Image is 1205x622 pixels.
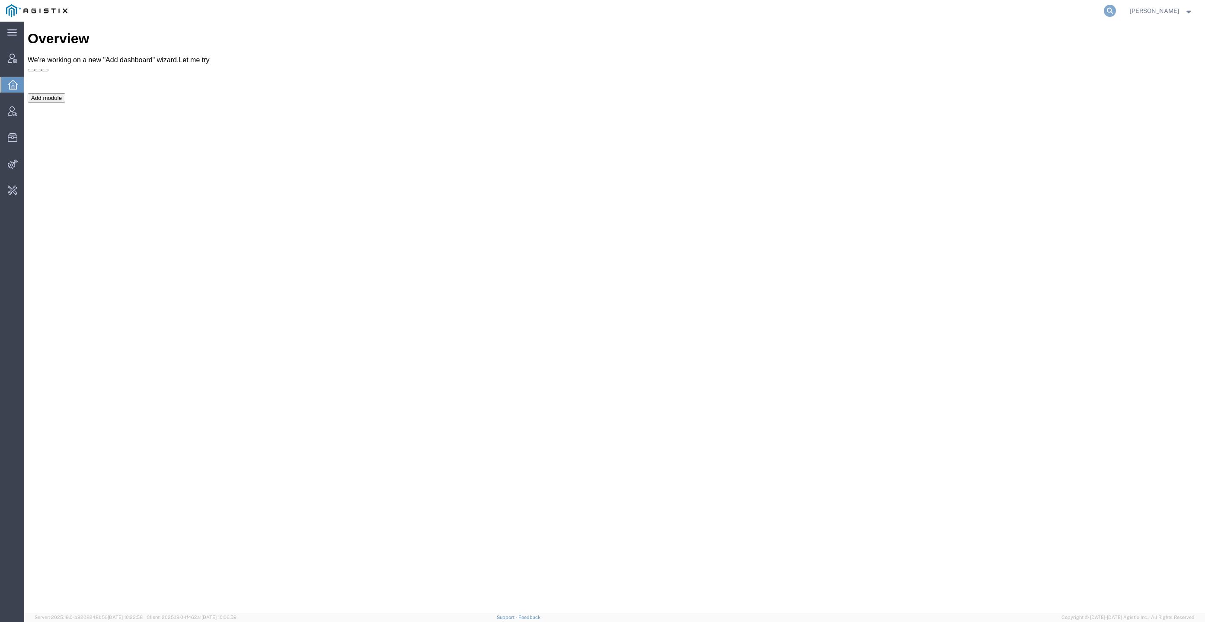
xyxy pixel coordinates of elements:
[518,615,540,620] a: Feedback
[1129,6,1193,16] button: [PERSON_NAME]
[154,35,185,42] a: Let me try
[35,615,143,620] span: Server: 2025.19.0-b9208248b56
[201,615,237,620] span: [DATE] 10:06:59
[3,72,41,81] button: Add module
[1130,6,1179,16] span: Don'Jon Kelly
[497,615,518,620] a: Support
[1061,614,1195,621] span: Copyright © [DATE]-[DATE] Agistix Inc., All Rights Reserved
[147,615,237,620] span: Client: 2025.19.0-1f462a1
[24,22,1205,613] iframe: FS Legacy Container
[108,615,143,620] span: [DATE] 10:22:58
[6,4,67,17] img: logo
